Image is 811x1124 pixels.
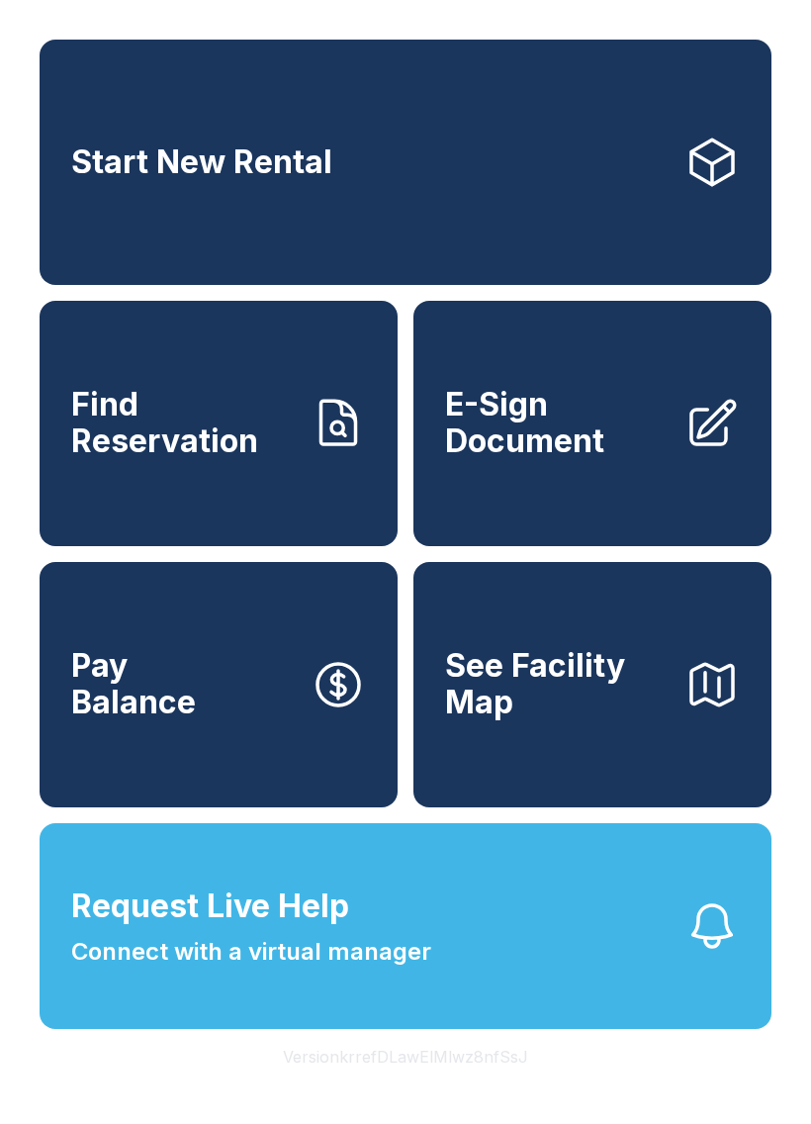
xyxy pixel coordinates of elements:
button: See Facility Map [413,562,771,807]
button: VersionkrrefDLawElMlwz8nfSsJ [267,1029,544,1084]
span: Pay Balance [71,648,196,720]
span: Find Reservation [71,387,295,459]
a: E-Sign Document [413,301,771,546]
button: PayBalance [40,562,398,807]
span: E-Sign Document [445,387,669,459]
span: Start New Rental [71,144,332,181]
button: Request Live HelpConnect with a virtual manager [40,823,771,1029]
a: Find Reservation [40,301,398,546]
span: See Facility Map [445,648,669,720]
span: Connect with a virtual manager [71,934,431,970]
span: Request Live Help [71,883,349,930]
a: Start New Rental [40,40,771,285]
